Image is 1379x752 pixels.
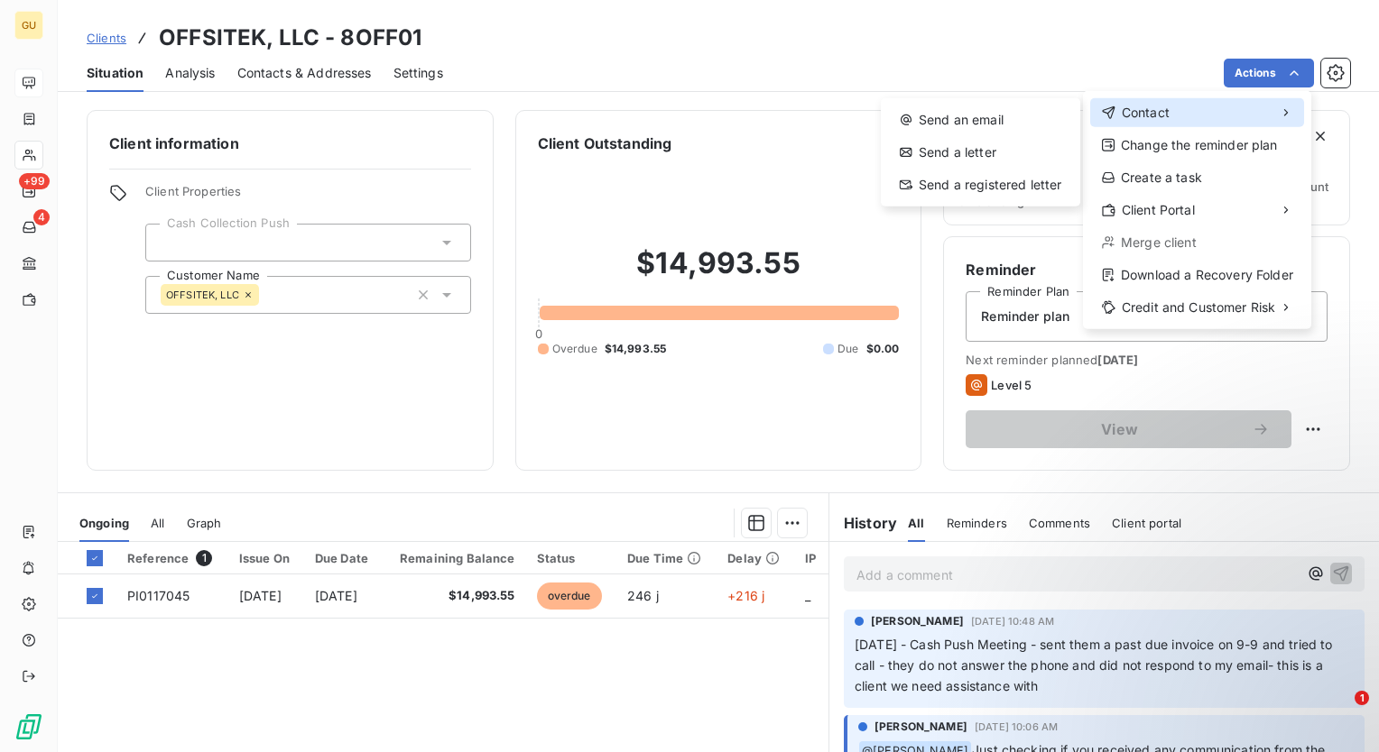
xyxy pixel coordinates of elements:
span: 1 [1355,691,1369,705]
span: Client Portal [1122,201,1195,219]
div: Merge client [1090,228,1304,257]
div: Download a Recovery Folder [1090,261,1304,289]
span: Contact [1122,104,1170,122]
div: Send a registered letter [888,170,1073,199]
div: Send a letter [888,138,1073,167]
div: Create a task [1090,163,1304,192]
div: Actions [1083,91,1311,329]
iframe: Intercom live chat [1318,691,1361,734]
span: Credit and Customer Risk [1122,298,1276,316]
iframe: Intercom notifications message [1018,577,1379,703]
div: Change the reminder plan [1090,131,1304,160]
div: Send an email [888,105,1073,134]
